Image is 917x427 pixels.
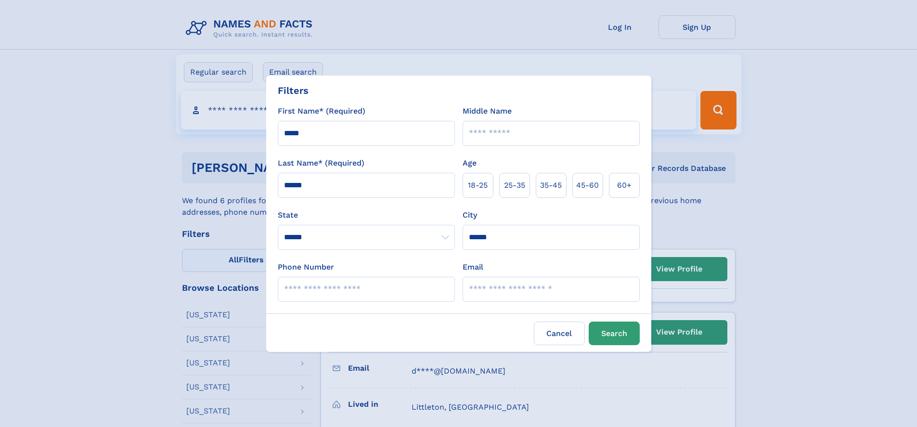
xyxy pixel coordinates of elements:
[617,180,632,191] span: 60+
[278,157,364,169] label: Last Name* (Required)
[278,261,334,273] label: Phone Number
[463,105,512,117] label: Middle Name
[468,180,488,191] span: 18‑25
[534,322,585,345] label: Cancel
[278,105,365,117] label: First Name* (Required)
[540,180,562,191] span: 35‑45
[589,322,640,345] button: Search
[278,83,309,98] div: Filters
[463,209,477,221] label: City
[463,157,477,169] label: Age
[278,209,455,221] label: State
[463,261,483,273] label: Email
[576,180,599,191] span: 45‑60
[504,180,525,191] span: 25‑35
